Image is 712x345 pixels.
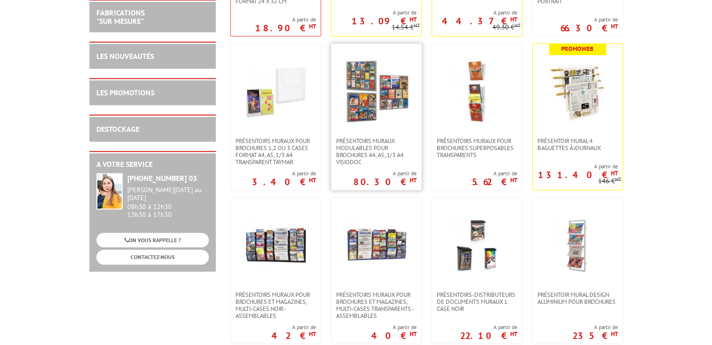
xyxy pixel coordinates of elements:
img: PRÉSENTOIRS MURAUX POUR BROCHURES ET MAGAZINES, MULTI-CASES TRANSPARENTS - ASSEMBLABLES [344,212,409,277]
img: widget-service.jpg [96,173,123,209]
a: PRÉSENTOIRS MURAUX POUR BROCHURES ET MAGAZINES, MULTI-CASES NOIR - ASSEMBLABLES [231,291,321,319]
span: PRÉSENTOIRS-DISTRIBUTEURS DE DOCUMENTS MURAUX 1 CASE NOIR [437,291,517,312]
p: 146 € [598,178,621,185]
a: FABRICATIONS"Sur Mesure" [96,8,145,26]
sup: HT [309,22,316,30]
span: A partir de [252,170,316,177]
sup: HT [611,22,618,30]
img: Présentoirs muraux modulables pour brochures A4, A5, 1/3 A4 VISIODOC [344,58,409,123]
p: 44.37 € [442,18,517,24]
p: 3.40 € [252,179,316,185]
span: A partir de [255,16,316,23]
span: A partir de [331,9,417,16]
strong: [PHONE_NUMBER] 03 [127,173,197,183]
p: 5.62 € [472,179,517,185]
sup: HT [510,15,517,23]
p: 131.40 € [538,172,618,178]
sup: HT [510,176,517,184]
p: 80.30 € [353,179,417,185]
span: A partir de [472,170,517,177]
img: PRÉSENTOIRS-DISTRIBUTEURS DE DOCUMENTS MURAUX 1 CASE NOIR [444,212,510,277]
img: PRÉSENTOIR MURAL DESIGN ALUMINIUM POUR BROCHURES [545,212,610,277]
sup: HT [410,15,417,23]
span: Présentoirs muraux modulables pour brochures A4, A5, 1/3 A4 VISIODOC [336,137,417,165]
p: 18.90 € [255,25,316,31]
p: 235 € [573,333,618,338]
a: PRÉSENTOIRS MURAUX POUR BROCHURES SUPERPOSABLES TRANSPARENTS [432,137,522,158]
a: DESTOCKAGE [96,124,139,134]
p: 66.30 € [560,25,618,31]
span: PRÉSENTOIR MURAL DESIGN ALUMINIUM POUR BROCHURES [537,291,618,305]
a: PRÉSENTOIR MURAL DESIGN ALUMINIUM POUR BROCHURES [533,291,623,305]
sup: HT [514,22,521,29]
span: Présentoir mural 4 baguettes à journaux [537,137,618,151]
a: ON VOUS RAPPELLE ? [96,233,209,247]
div: [PERSON_NAME][DATE] au [DATE] [127,186,209,202]
a: PRÉSENTOIRS MURAUX POUR BROCHURES ET MAGAZINES, MULTI-CASES TRANSPARENTS - ASSEMBLABLES [331,291,421,319]
img: PRÉSENTOIRS MURAUX POUR BROCHURES SUPERPOSABLES TRANSPARENTS [444,58,510,123]
sup: HT [309,330,316,338]
span: A partir de [460,323,517,331]
p: 40 € [371,333,417,338]
a: Présentoirs muraux modulables pour brochures A4, A5, 1/3 A4 VISIODOC [331,137,421,165]
span: A partir de [560,16,618,23]
sup: HT [309,176,316,184]
sup: HT [410,176,417,184]
img: Présentoir mural 4 baguettes à journaux [545,58,610,123]
p: 22.10 € [460,333,517,338]
a: LES PROMOTIONS [96,88,154,97]
sup: HT [410,330,417,338]
p: 49.30 € [492,24,521,31]
img: PRÉSENTOIRS MURAUX POUR BROCHURES 1,2 OU 3 CASES FORMAT A4, A5, 1/3 A4 TRANSPARENT TAYMAR [243,58,308,123]
span: A partir de [432,9,517,16]
span: A partir de [533,163,618,170]
h2: A votre service [96,160,209,169]
a: PRÉSENTOIRS-DISTRIBUTEURS DE DOCUMENTS MURAUX 1 CASE NOIR [432,291,522,312]
sup: HT [611,330,618,338]
div: 08h30 à 12h30 13h30 à 17h30 [127,186,209,218]
a: CONTACTEZ-NOUS [96,250,209,264]
a: LES NOUVEAUTÉS [96,51,154,61]
sup: HT [615,176,621,182]
a: PRÉSENTOIRS MURAUX POUR BROCHURES 1,2 OU 3 CASES FORMAT A4, A5, 1/3 A4 TRANSPARENT TAYMAR [231,137,321,165]
sup: HT [611,169,618,177]
b: Promoweb [561,45,594,53]
span: A partir de [272,323,316,331]
sup: HT [510,330,517,338]
span: A partir de [371,323,417,331]
p: 42 € [272,333,316,338]
span: A partir de [573,323,618,331]
p: 13.09 € [352,18,417,24]
img: PRÉSENTOIRS MURAUX POUR BROCHURES ET MAGAZINES, MULTI-CASES NOIR - ASSEMBLABLES [243,212,308,277]
sup: HT [414,22,420,29]
p: 14.54 € [392,24,420,31]
span: PRÉSENTOIRS MURAUX POUR BROCHURES ET MAGAZINES, MULTI-CASES TRANSPARENTS - ASSEMBLABLES [336,291,417,319]
span: PRÉSENTOIRS MURAUX POUR BROCHURES 1,2 OU 3 CASES FORMAT A4, A5, 1/3 A4 TRANSPARENT TAYMAR [235,137,316,165]
a: Présentoir mural 4 baguettes à journaux [533,137,623,151]
span: A partir de [353,170,417,177]
span: PRÉSENTOIRS MURAUX POUR BROCHURES SUPERPOSABLES TRANSPARENTS [437,137,517,158]
span: PRÉSENTOIRS MURAUX POUR BROCHURES ET MAGAZINES, MULTI-CASES NOIR - ASSEMBLABLES [235,291,316,319]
